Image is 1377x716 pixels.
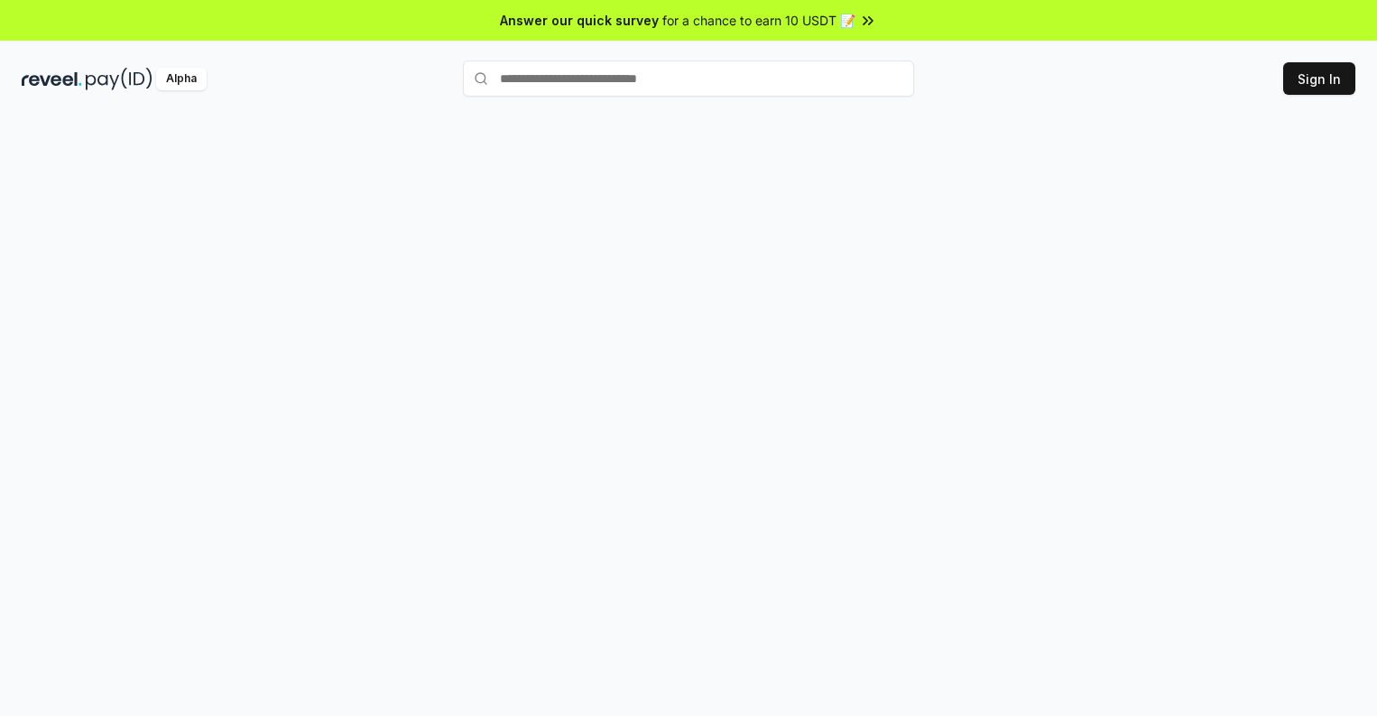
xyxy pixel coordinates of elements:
[500,11,659,30] span: Answer our quick survey
[156,68,207,90] div: Alpha
[662,11,855,30] span: for a chance to earn 10 USDT 📝
[22,68,82,90] img: reveel_dark
[86,68,152,90] img: pay_id
[1283,62,1355,95] button: Sign In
